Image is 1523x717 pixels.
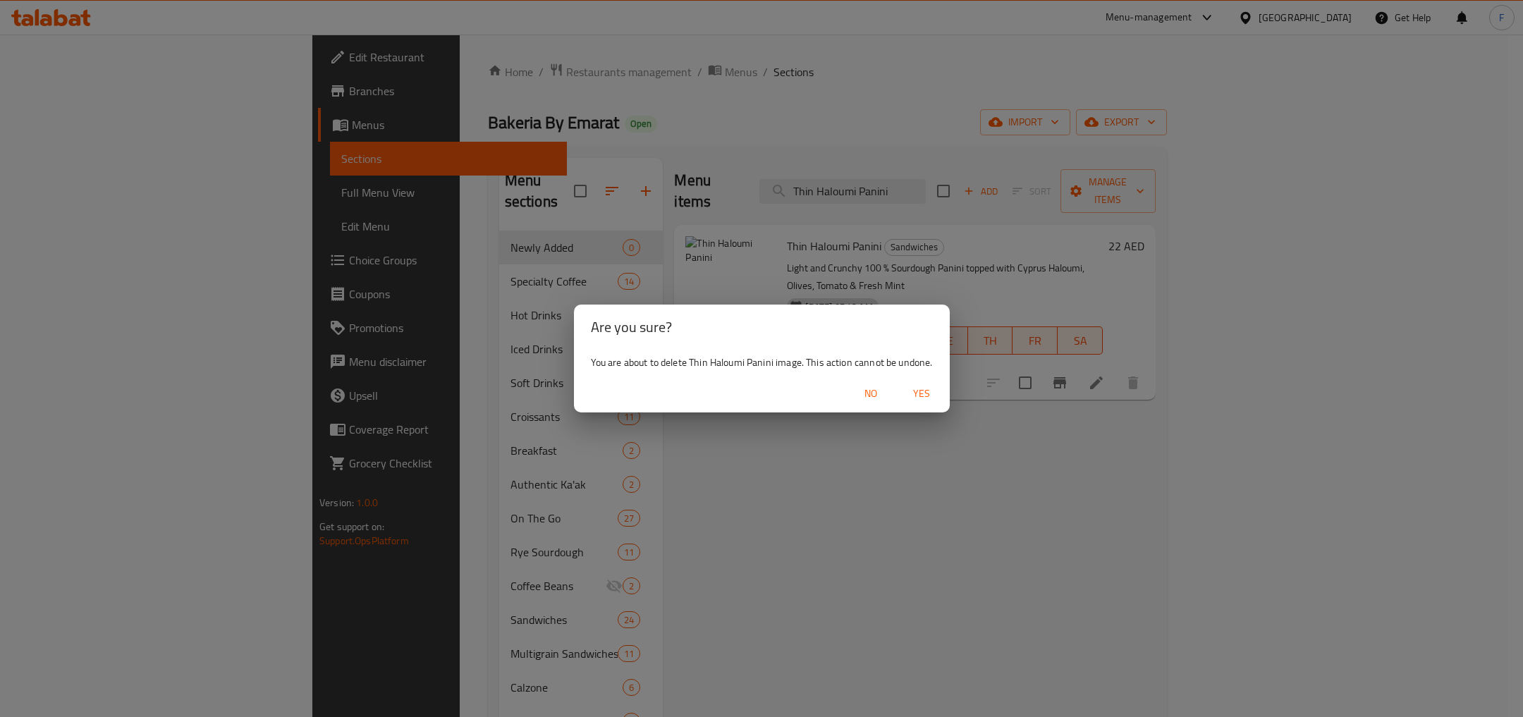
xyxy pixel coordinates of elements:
button: No [848,381,893,407]
span: Yes [905,385,938,403]
h2: Are you sure? [591,316,933,338]
div: You are about to delete Thin Haloumi Panini image. This action cannot be undone. [574,350,950,375]
button: Yes [899,381,944,407]
span: No [854,385,888,403]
